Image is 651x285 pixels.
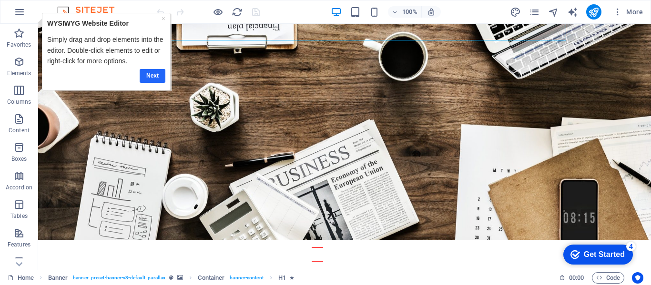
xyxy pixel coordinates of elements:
span: : [576,274,577,281]
span: More [613,7,643,17]
i: Pages (Ctrl+Alt+S) [529,7,540,18]
p: Accordion [6,184,32,191]
p: Features [8,241,31,248]
div: Get Started [28,10,69,19]
span: Code [596,272,620,284]
p: Boxes [11,155,27,163]
i: Element contains an animation [290,275,294,280]
i: Navigator [548,7,559,18]
nav: breadcrumb [48,272,295,284]
button: Code [592,272,624,284]
i: Design (Ctrl+Alt+Y) [510,7,521,18]
span: . banner-content [228,272,263,284]
span: Click to select. Double-click to edit [48,272,68,284]
span: Click to select. Double-click to edit [198,272,224,284]
i: AI Writer [567,7,578,18]
div: 4 [71,2,80,11]
h6: Session time [559,272,584,284]
span: Click to select. Double-click to edit [278,272,286,284]
span: 00 00 [569,272,584,284]
button: reload [231,6,243,18]
p: Simply drag and drop elements into the editor. Double-click elements to edit or right-click for m... [12,21,131,53]
div: Get Started 4 items remaining, 20% complete [8,5,77,25]
button: 100% [388,6,422,18]
button: pages [529,6,540,18]
a: × [127,2,131,10]
span: . banner .preset-banner-v3-default .parallax [71,272,165,284]
h6: 100% [402,6,417,18]
i: Publish [588,7,599,18]
i: This element is a customizable preset [169,275,173,280]
button: More [609,4,647,20]
a: Click to cancel selection. Double-click to open Pages [8,272,34,284]
p: Content [9,127,30,134]
button: design [510,6,521,18]
p: Elements [7,69,31,77]
button: Usercentrics [632,272,643,284]
img: Editor Logo [55,6,126,18]
p: Tables [10,212,28,220]
div: Close tooltip [127,0,131,11]
button: publish [586,4,601,20]
a: Next [105,56,131,70]
p: Favorites [7,41,31,49]
i: This element contains a background [177,275,183,280]
i: On resize automatically adjust zoom level to fit chosen device. [427,8,436,16]
button: Click here to leave preview mode and continue editing [212,6,224,18]
button: navigator [548,6,559,18]
button: text_generator [567,6,579,18]
i: Reload page [232,7,243,18]
p: Columns [7,98,31,106]
strong: WYSIWYG Website Editor [12,7,94,14]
